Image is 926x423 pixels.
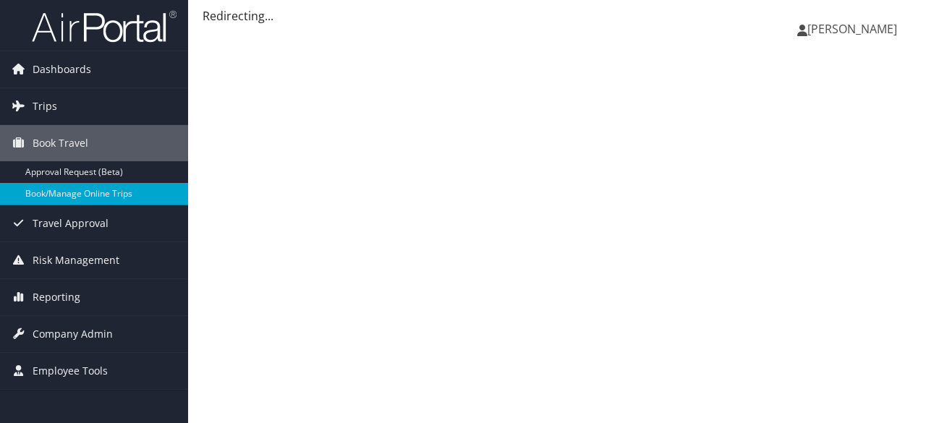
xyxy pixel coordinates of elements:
[797,7,912,51] a: [PERSON_NAME]
[807,21,897,37] span: [PERSON_NAME]
[33,205,109,242] span: Travel Approval
[32,9,177,43] img: airportal-logo.png
[203,7,912,25] div: Redirecting...
[33,242,119,278] span: Risk Management
[33,88,57,124] span: Trips
[33,125,88,161] span: Book Travel
[33,51,91,87] span: Dashboards
[33,353,108,389] span: Employee Tools
[33,316,113,352] span: Company Admin
[33,279,80,315] span: Reporting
